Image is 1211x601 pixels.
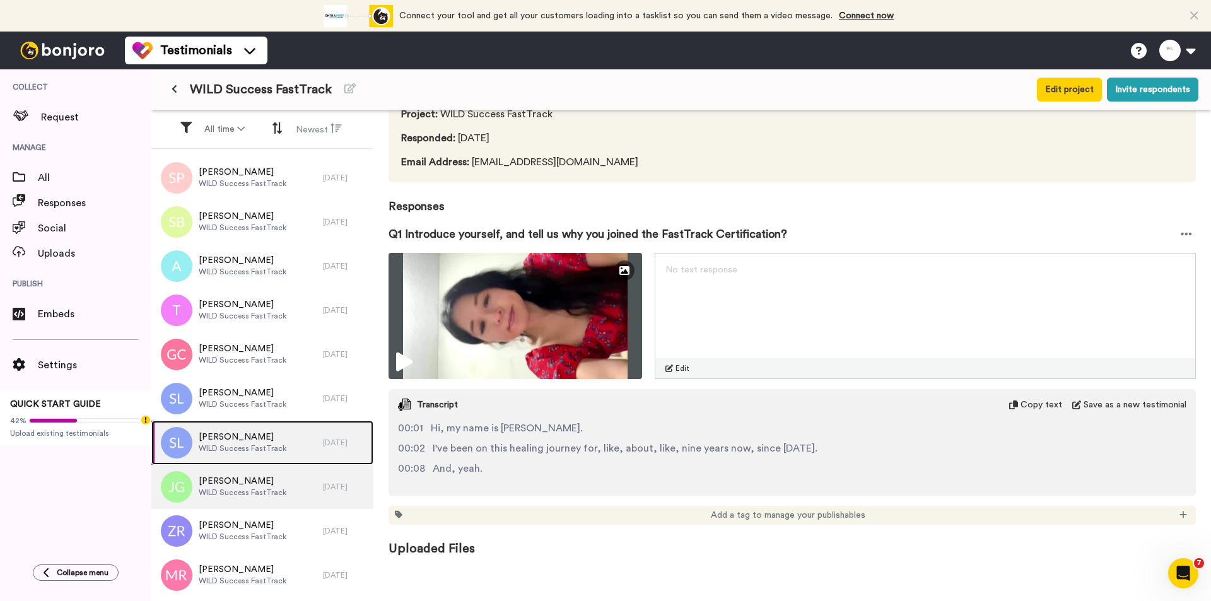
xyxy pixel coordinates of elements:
span: 7 [1194,558,1204,568]
span: Copy text [1021,399,1062,411]
img: jg.png [161,471,192,503]
span: And, yeah. [433,461,483,476]
span: Responded : [401,133,455,143]
button: Newest [288,117,349,141]
span: Testimonials [160,42,232,59]
span: WILD Success FastTrack [199,355,286,365]
span: Transcript [417,399,458,411]
img: sp.png [161,162,192,194]
span: All [38,170,151,185]
span: Q1 Introduce yourself, and tell us why you joined the FastTrack Certification? [389,225,787,243]
span: WILD Success FastTrack [199,487,286,498]
span: Settings [38,358,151,373]
span: Add a tag to manage your publishables [711,509,865,522]
span: [PERSON_NAME] [199,387,286,399]
img: mr.png [161,559,192,591]
img: gc.png [161,339,192,370]
a: [PERSON_NAME]WILD Success FastTrack[DATE] [151,553,373,597]
a: [PERSON_NAME]WILD Success FastTrack[DATE] [151,465,373,509]
div: [DATE] [323,261,367,271]
span: Responses [389,182,1196,215]
span: 00:02 [398,441,425,456]
a: [PERSON_NAME]WILD Success FastTrack[DATE] [151,509,373,553]
img: t.png [161,295,192,326]
span: Uploads [38,246,151,261]
span: Save as a new testimonial [1084,399,1186,411]
div: [DATE] [323,482,367,492]
iframe: Intercom live chat [1168,558,1198,588]
button: Collapse menu [33,564,119,581]
span: WILD Success FastTrack [199,576,286,586]
span: [PERSON_NAME] [199,563,286,576]
span: [PERSON_NAME] [199,431,286,443]
span: Request [41,110,151,125]
span: WILD Success FastTrack [199,532,286,542]
span: Edit [676,363,689,373]
div: [DATE] [323,394,367,404]
span: I've been on this healing journey for, like, about, like, nine years now, since [DATE]. [433,441,817,456]
div: [DATE] [323,349,367,359]
span: [DATE] [401,131,643,146]
span: Uploaded Files [389,525,1196,557]
a: [PERSON_NAME]WILD Success FastTrack[DATE] [151,156,373,200]
span: WILD Success FastTrack [199,443,286,453]
span: 00:08 [398,461,425,476]
div: animation [324,5,393,27]
span: No text response [665,265,737,274]
span: [PERSON_NAME] [199,342,286,355]
a: [PERSON_NAME]WILD Success FastTrack[DATE] [151,376,373,421]
span: Project : [401,109,438,119]
a: [PERSON_NAME]WILD Success FastTrack[DATE] [151,332,373,376]
span: [PERSON_NAME] [199,298,286,311]
a: [PERSON_NAME]WILD Success FastTrack[DATE] [151,200,373,244]
span: [PERSON_NAME] [199,475,286,487]
button: Edit project [1037,78,1102,102]
div: [DATE] [323,570,367,580]
span: Connect your tool and get all your customers loading into a tasklist so you can send them a video... [399,11,833,20]
a: Connect now [839,11,894,20]
span: Hi, my name is [PERSON_NAME]. [431,421,583,436]
span: 00:01 [398,421,423,436]
span: Responses [38,195,151,211]
span: Email Address : [401,157,469,167]
span: [PERSON_NAME] [199,166,286,178]
div: [DATE] [323,305,367,315]
button: Invite respondents [1107,78,1198,102]
a: [PERSON_NAME]WILD Success FastTrack[DATE] [151,421,373,465]
span: Social [38,221,151,236]
button: All time [197,118,252,141]
span: WILD Success FastTrack [199,178,286,189]
div: [DATE] [323,438,367,448]
div: Tooltip anchor [140,414,151,426]
span: WILD Success FastTrack [199,399,286,409]
a: [PERSON_NAME]WILD Success FastTrack[DATE] [151,244,373,288]
div: [DATE] [323,217,367,227]
span: WILD Success FastTrack [401,107,643,122]
span: Upload existing testimonials [10,428,141,438]
span: [EMAIL_ADDRESS][DOMAIN_NAME] [401,155,643,170]
a: [PERSON_NAME]WILD Success FastTrack[DATE] [151,288,373,332]
div: [DATE] [323,173,367,183]
img: sl.png [161,383,192,414]
img: sb.png [161,206,192,238]
div: [DATE] [323,526,367,536]
span: WILD Success FastTrack [199,311,286,321]
span: WILD Success FastTrack [199,267,286,277]
img: tm-color.svg [132,40,153,61]
img: sl.png [161,427,192,458]
span: WILD Success FastTrack [190,81,332,98]
span: [PERSON_NAME] [199,519,286,532]
span: Collapse menu [57,568,108,578]
img: zr.png [161,515,192,547]
img: 7e20cb89-f9b4-456f-9296-ef7068483d2d-thumbnail_full-1757054577.jpg [389,253,642,379]
span: [PERSON_NAME] [199,210,286,223]
span: [PERSON_NAME] [199,254,286,267]
img: a.png [161,250,192,282]
img: bj-logo-header-white.svg [15,42,110,59]
span: 42% [10,416,26,426]
span: QUICK START GUIDE [10,400,101,409]
span: Embeds [38,306,151,322]
span: WILD Success FastTrack [199,223,286,233]
img: transcript.svg [398,399,411,411]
